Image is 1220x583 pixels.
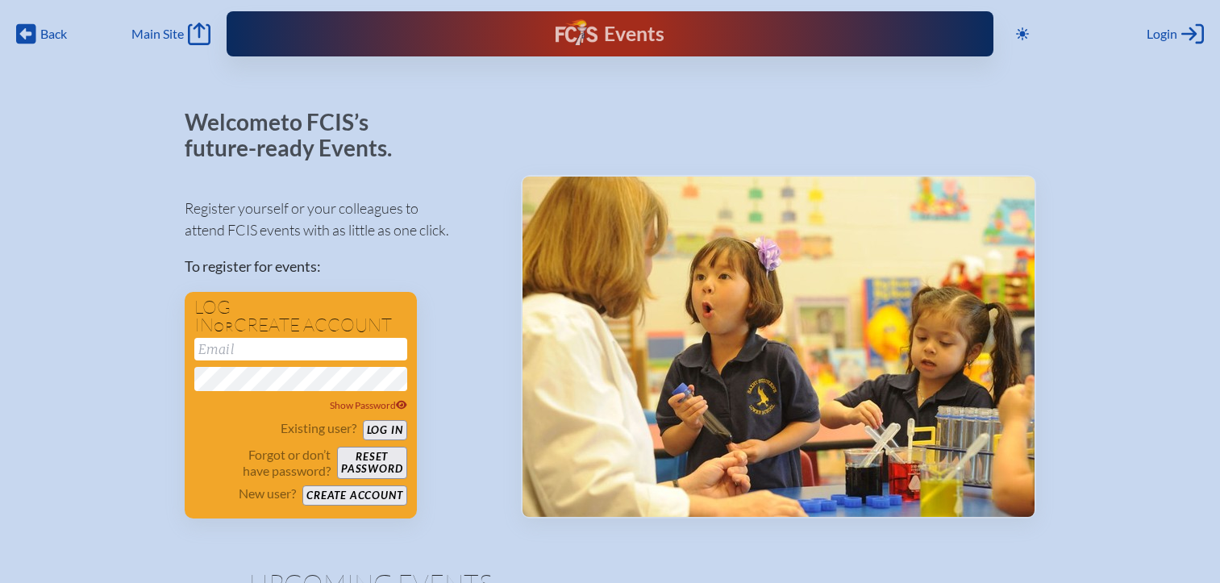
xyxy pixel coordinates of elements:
[302,485,406,506] button: Create account
[185,110,410,160] p: Welcome to FCIS’s future-ready Events.
[131,26,184,42] span: Main Site
[185,256,495,277] p: To register for events:
[523,177,1035,517] img: Events
[239,485,296,502] p: New user?
[194,338,407,360] input: Email
[40,26,67,42] span: Back
[131,23,210,45] a: Main Site
[281,420,356,436] p: Existing user?
[194,447,331,479] p: Forgot or don’t have password?
[363,420,407,440] button: Log in
[337,447,406,479] button: Resetpassword
[194,298,407,335] h1: Log in create account
[330,399,407,411] span: Show Password
[214,319,234,335] span: or
[1147,26,1177,42] span: Login
[444,19,776,48] div: FCIS Events — Future ready
[185,198,495,241] p: Register yourself or your colleagues to attend FCIS events with as little as one click.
